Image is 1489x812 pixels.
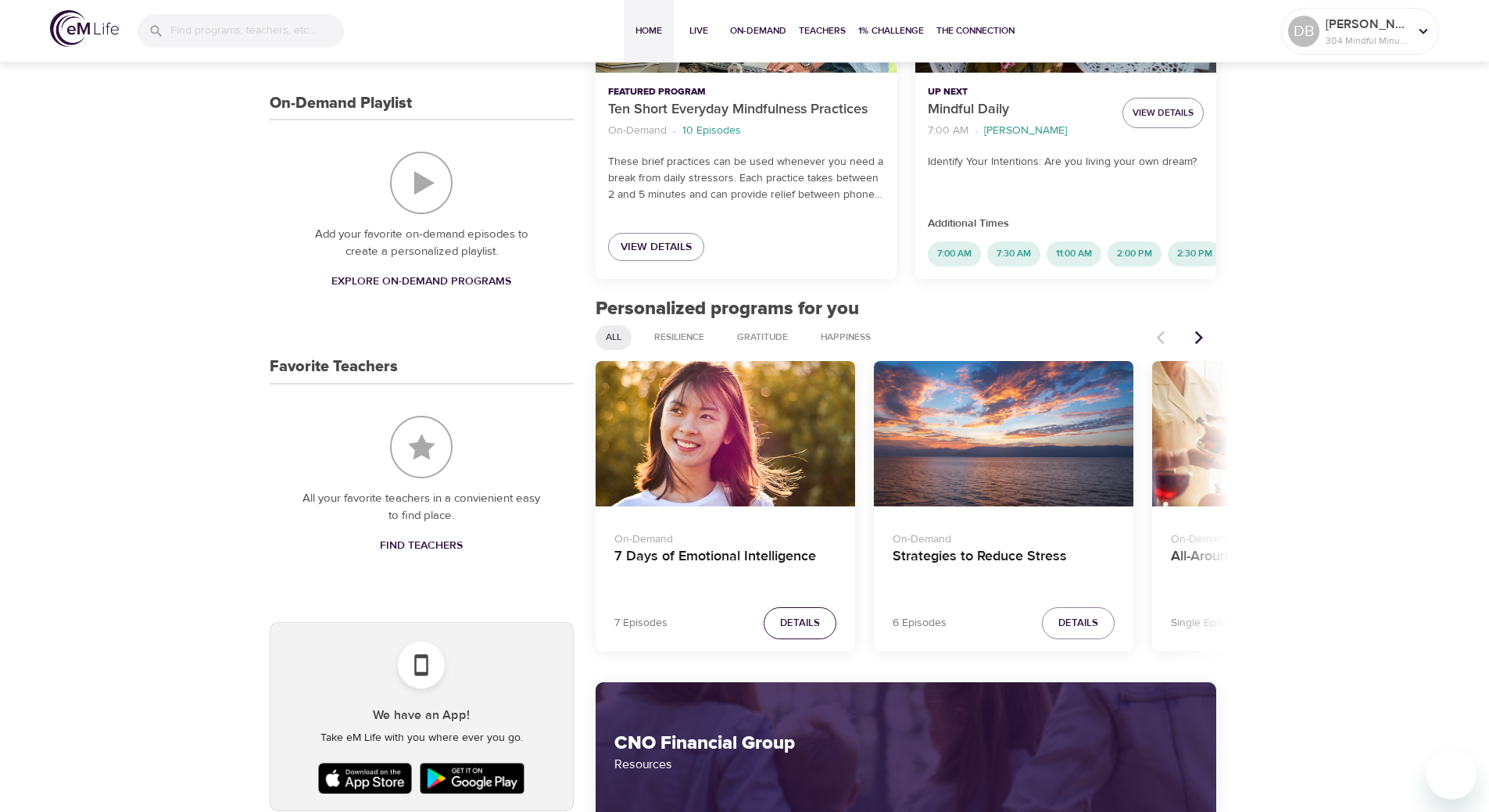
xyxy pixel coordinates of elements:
[390,416,453,478] img: Favorite Teachers
[1108,247,1161,260] span: 2:00 PM
[673,120,676,141] li: ·
[764,607,836,639] button: Details
[780,614,820,632] span: Details
[596,325,632,350] div: All
[608,85,884,99] p: Featured Program
[1047,247,1101,260] span: 11:00 AM
[1326,15,1408,34] p: [PERSON_NAME]
[270,95,412,113] h3: On-Demand Playlist
[730,23,786,39] span: On-Demand
[614,548,836,585] h4: 7 Days of Emotional Intelligence
[283,707,560,724] h5: We have an App!
[1042,607,1115,639] button: Details
[728,331,797,344] span: Gratitude
[614,615,668,631] p: 7 Episodes
[380,536,463,556] span: Find Teachers
[1058,614,1098,632] span: Details
[644,325,714,350] div: Resilience
[680,23,718,39] span: Live
[596,361,855,507] button: 7 Days of Emotional Intelligence
[1152,361,1412,507] button: All-Around Appreciation
[390,152,453,214] img: On-Demand Playlist
[270,358,398,376] h3: Favorite Teachers
[325,267,517,296] a: Explore On-Demand Programs
[799,23,846,39] span: Teachers
[928,216,1204,232] p: Additional Times
[1168,241,1222,266] div: 2:30 PM
[301,226,542,261] p: Add your favorite on-demand episodes to create a personalized playlist.
[928,85,1110,99] p: Up Next
[874,361,1133,507] button: Strategies to Reduce Stress
[727,325,798,350] div: Gratitude
[301,490,542,525] p: All your favorite teachers in a convienient easy to find place.
[50,10,119,47] img: logo
[614,525,836,548] p: On-Demand
[928,99,1110,120] p: Mindful Daily
[682,123,741,139] p: 10 Episodes
[1108,241,1161,266] div: 2:00 PM
[608,233,704,262] a: View Details
[1168,247,1222,260] span: 2:30 PM
[630,23,668,39] span: Home
[1133,105,1194,121] span: View Details
[858,23,924,39] span: 1% Challenge
[314,759,416,798] img: Apple App Store
[1122,98,1204,128] button: View Details
[596,298,1217,320] h2: Personalized programs for you
[928,120,1110,141] nav: breadcrumb
[608,123,667,139] p: On-Demand
[416,759,528,798] img: Google Play Store
[614,755,1198,774] p: Resources
[987,241,1040,266] div: 7:30 AM
[984,123,1067,139] p: [PERSON_NAME]
[1171,548,1393,585] h4: All-Around Appreciation
[1426,749,1476,799] iframe: Button to launch messaging window
[331,272,511,292] span: Explore On-Demand Programs
[283,730,560,746] p: Take eM Life with you where ever you go.
[987,247,1040,260] span: 7:30 AM
[374,531,469,560] a: Find Teachers
[1326,34,1408,48] p: 304 Mindful Minutes
[928,123,968,139] p: 7:00 AM
[1182,320,1216,355] button: Next items
[811,325,881,350] div: Happiness
[596,331,631,344] span: All
[1171,615,1243,631] p: Single Episode
[621,238,692,257] span: View Details
[1288,16,1319,47] div: DB
[608,120,884,141] nav: breadcrumb
[1171,525,1393,548] p: On-Demand
[928,241,981,266] div: 7:00 AM
[1047,241,1101,266] div: 11:00 AM
[936,23,1015,39] span: The Connection
[893,525,1115,548] p: On-Demand
[645,331,714,344] span: Resilience
[811,331,880,344] span: Happiness
[608,154,884,203] p: These brief practices can be used whenever you need a break from daily stressors. Each practice t...
[893,548,1115,585] h4: Strategies to Reduce Stress
[170,14,344,48] input: Find programs, teachers, etc...
[893,615,947,631] p: 6 Episodes
[975,120,978,141] li: ·
[928,154,1204,170] p: Identify Your Intentions: Are you living your own dream?
[614,732,1198,755] h2: CNO Financial Group
[608,99,884,120] p: Ten Short Everyday Mindfulness Practices
[928,247,981,260] span: 7:00 AM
